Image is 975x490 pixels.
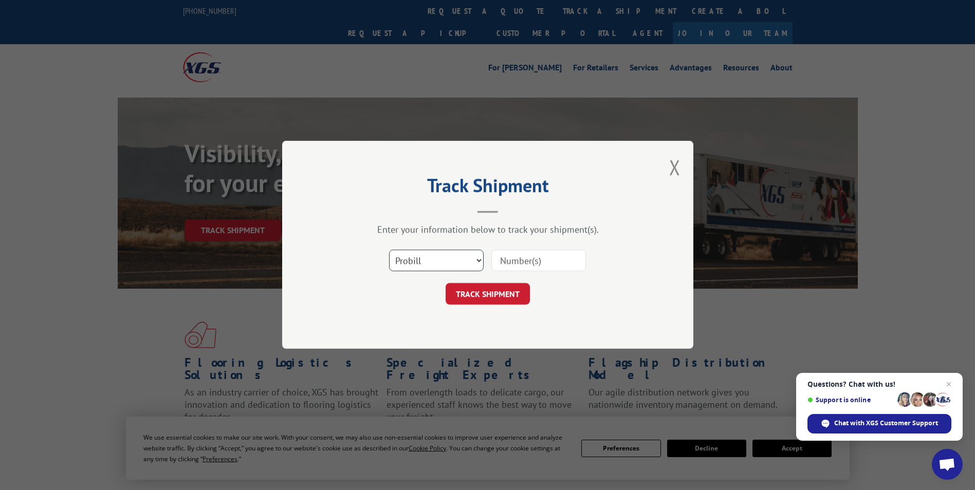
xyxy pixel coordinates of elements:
[932,449,963,480] div: Open chat
[446,284,530,305] button: TRACK SHIPMENT
[334,178,642,198] h2: Track Shipment
[807,396,894,404] span: Support is online
[834,419,938,428] span: Chat with XGS Customer Support
[943,378,955,390] span: Close chat
[491,250,586,272] input: Number(s)
[334,224,642,236] div: Enter your information below to track your shipment(s).
[807,414,951,434] div: Chat with XGS Customer Support
[669,154,680,181] button: Close modal
[807,380,951,388] span: Questions? Chat with us!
